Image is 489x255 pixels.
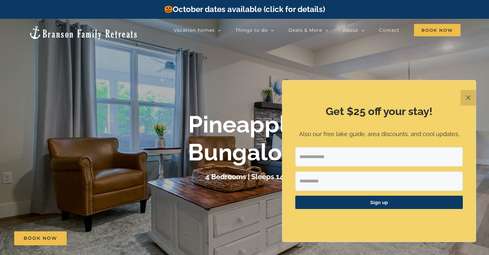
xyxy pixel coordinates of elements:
nav: Main Menu [174,24,461,37]
span: Book Now [414,24,461,36]
a: Deals & More [288,24,328,37]
span: About [343,28,358,32]
h2: Get $25 off your stay! [295,104,463,119]
h3: 4 Bedrooms | Sleeps 14 [205,172,284,181]
img: Branson Family Retreats Logo [28,25,138,40]
span: Book Now [24,236,57,241]
a: About [343,24,364,37]
p: Also our free lake guide, area discounts, and cool updates. [295,130,463,139]
span: Deals & More [288,28,322,32]
span: Contact [379,28,399,32]
span: Vacation homes [174,28,215,32]
input: Email Address [295,147,463,167]
a: Vacation homes [174,24,221,37]
button: Sign up [295,196,463,209]
a: October dates available (click for details) [164,5,325,14]
b: Pineapple Bungalow [188,110,301,166]
a: Contact [379,24,399,37]
p: ​ [295,217,463,224]
a: Book Now [14,231,67,245]
a: Things to do [235,24,274,37]
span: Things to do [235,28,268,32]
button: Close [461,90,476,106]
img: 🎃 [165,5,172,13]
input: First Name [295,171,463,191]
